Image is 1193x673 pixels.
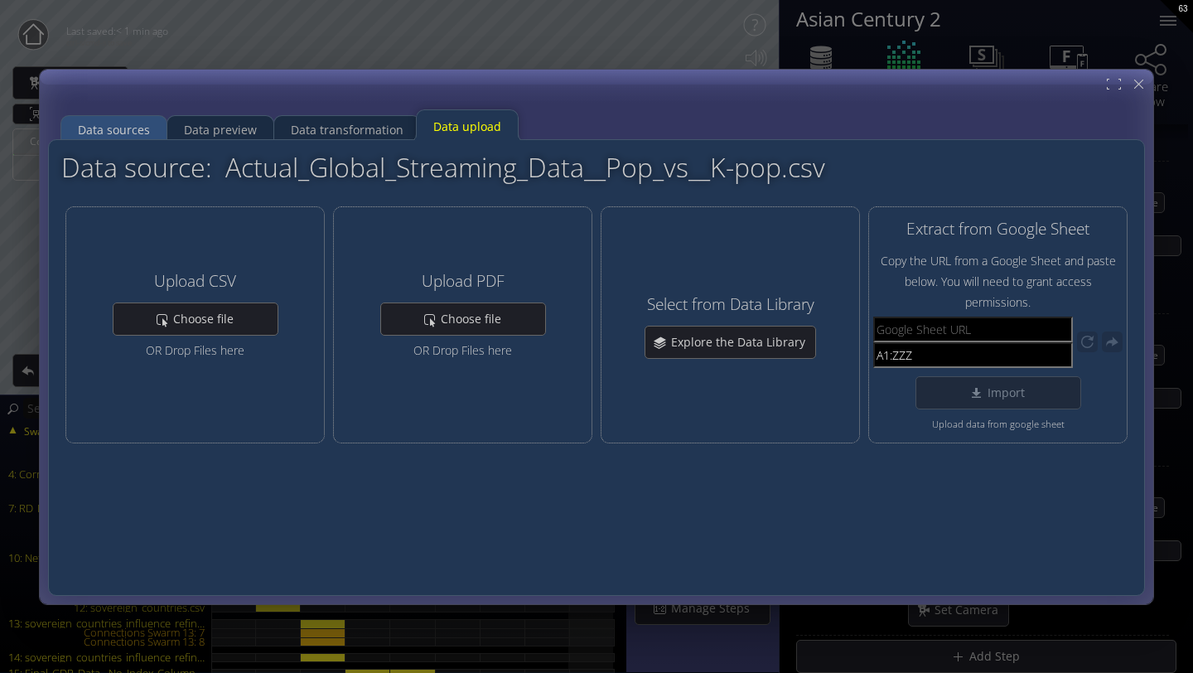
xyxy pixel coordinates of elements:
[78,114,150,145] div: Data sources
[61,153,825,182] h2: Data source: Actual_Global_Streaming_Data__Pop_vs__K-pop.csv
[172,311,244,327] span: Choose file
[113,340,278,361] div: OR Drop Files here
[932,413,1065,433] span: Upload data from google sheet
[873,341,1073,367] input: Range
[291,114,403,145] div: Data transformation
[422,273,505,290] h4: Upload PDF
[873,249,1123,312] span: Copy the URL from a Google Sheet and paste below. You will need to grant access permissions.
[433,110,501,142] div: Data upload
[873,316,1073,341] input: Google Sheet URL
[184,114,257,145] div: Data preview
[906,220,1089,237] h4: Extract from Google Sheet
[440,311,511,327] span: Choose file
[154,273,236,290] h4: Upload CSV
[380,340,546,361] div: OR Drop Files here
[647,295,814,312] h4: Select from Data Library
[670,333,815,350] span: Explore the Data Library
